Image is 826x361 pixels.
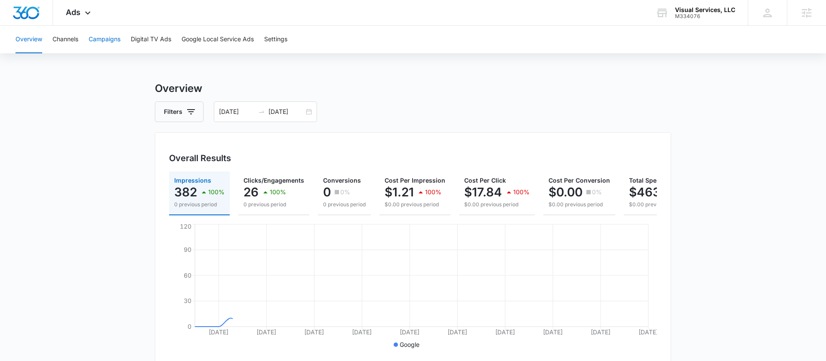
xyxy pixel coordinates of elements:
tspan: [DATE] [591,328,610,336]
span: Cost Per Conversion [549,177,610,184]
tspan: [DATE] [495,328,515,336]
tspan: 90 [184,246,191,253]
p: 0% [340,189,350,195]
img: tab_keywords_by_traffic_grey.svg [86,50,92,57]
p: 100% [513,189,530,195]
span: Total Spend [629,177,664,184]
p: $0.00 previous period [629,201,706,208]
tspan: [DATE] [400,328,419,336]
p: 26 [243,185,259,199]
span: Clicks/Engagements [243,177,304,184]
p: $0.00 [549,185,583,199]
button: Filters [155,101,203,122]
tspan: 120 [180,223,191,230]
h3: Overall Results [169,152,231,165]
p: $17.84 [464,185,502,199]
button: Channels [52,26,78,53]
div: account name [675,6,735,13]
button: Overview [15,26,42,53]
tspan: 0 [188,323,191,330]
div: v 4.0.25 [24,14,42,21]
p: Google [400,340,419,349]
tspan: [DATE] [447,328,467,336]
p: 0 previous period [243,201,304,208]
span: Cost Per Impression [385,177,445,184]
span: to [258,108,265,115]
input: End date [268,107,304,116]
tspan: 60 [184,272,191,279]
tspan: [DATE] [256,328,276,336]
div: Domain: [DOMAIN_NAME] [22,22,95,29]
span: Conversions [323,177,361,184]
p: 100% [208,189,225,195]
tspan: [DATE] [209,328,228,336]
div: Keywords by Traffic [95,51,145,56]
button: Google Local Service Ads [182,26,254,53]
p: 0 previous period [174,201,225,208]
tspan: [DATE] [304,328,324,336]
p: $0.00 previous period [549,201,610,208]
p: $0.00 previous period [385,201,445,208]
div: Domain Overview [33,51,77,56]
span: Cost Per Click [464,177,506,184]
button: Digital TV Ads [131,26,171,53]
p: 100% [425,189,441,195]
p: $1.21 [385,185,414,199]
span: Impressions [174,177,211,184]
img: tab_domain_overview_orange.svg [23,50,30,57]
p: $463.73 [629,185,678,199]
p: 0 previous period [323,201,366,208]
p: 100% [270,189,286,195]
div: account id [675,13,735,19]
tspan: 30 [184,297,191,304]
img: website_grey.svg [14,22,21,29]
img: logo_orange.svg [14,14,21,21]
span: Ads [66,8,80,17]
h3: Overview [155,81,671,96]
p: $0.00 previous period [464,201,530,208]
input: Start date [219,107,255,116]
tspan: [DATE] [352,328,372,336]
span: swap-right [258,108,265,115]
tspan: [DATE] [543,328,563,336]
tspan: [DATE] [638,328,658,336]
button: Settings [264,26,287,53]
p: 382 [174,185,197,199]
p: 0% [592,189,602,195]
p: 0 [323,185,331,199]
button: Campaigns [89,26,120,53]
